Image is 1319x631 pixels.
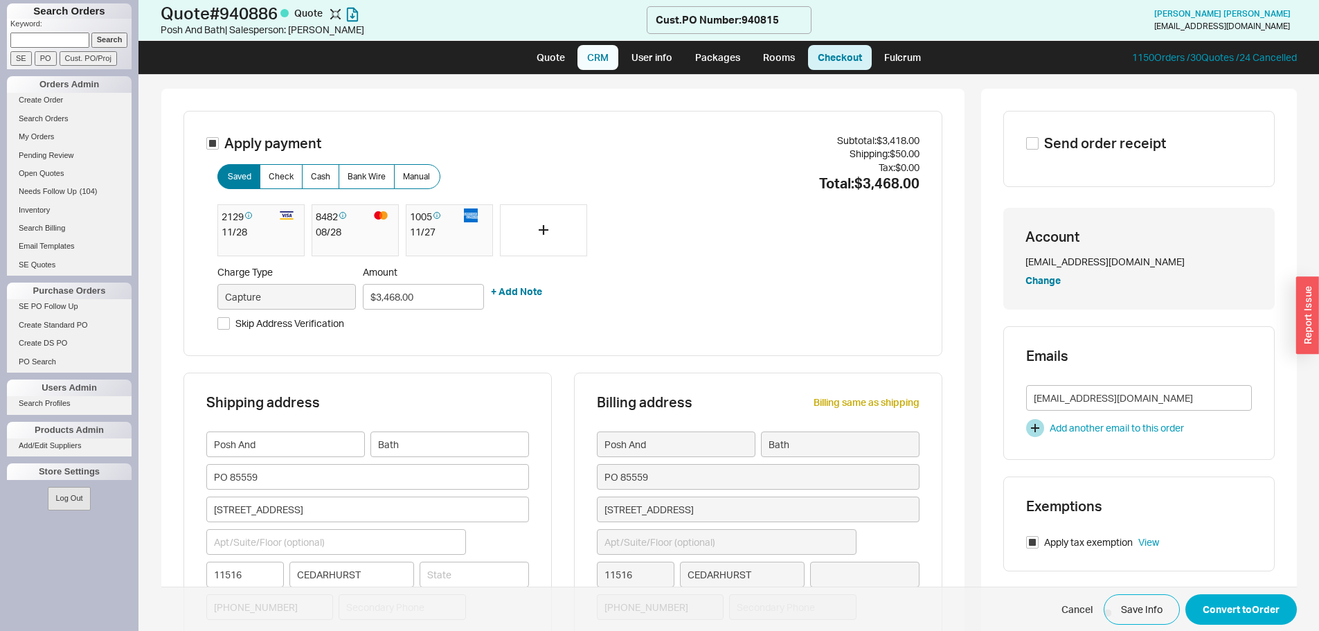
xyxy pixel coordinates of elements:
[7,299,132,314] a: SE PO Follow Up
[19,187,77,195] span: Needs Follow Up
[808,45,872,70] a: Checkout
[1104,594,1180,625] button: Save Info
[35,51,57,66] input: PO
[527,45,575,70] a: Quote
[1132,51,1297,63] a: 1150Orders /30Quotes /24 Cancelled
[1121,601,1163,618] span: Save Info
[420,562,529,587] input: State
[681,161,919,175] div: Tax: $0.00
[685,45,751,70] a: Packages
[7,438,132,453] a: Add/Edit Suppliers
[91,33,128,47] input: Search
[1026,137,1039,150] input: Send order receipt
[7,3,132,19] h1: Search Orders
[7,318,132,332] a: Create Standard PO
[1025,274,1061,287] button: Change
[1044,535,1133,549] span: Apply tax exemption
[228,171,251,182] span: Saved
[222,225,300,239] div: 11 / 28
[7,112,132,126] a: Search Orders
[224,134,321,153] span: Apply payment
[761,432,919,457] input: Last name
[403,171,430,182] span: Manual
[491,285,542,299] button: + Add Note
[1025,255,1253,269] div: [EMAIL_ADDRESS][DOMAIN_NAME]
[1154,8,1291,19] span: [PERSON_NAME] [PERSON_NAME]
[7,239,132,254] a: Email Templates
[597,396,692,409] h3: Billing address
[1203,601,1280,618] span: Convert to Order
[1026,349,1252,363] h3: Emails
[206,562,285,587] input: Zip
[370,432,529,457] input: Last name
[681,174,919,193] div: Total: $3,468.00
[348,171,386,182] span: Bank Wire
[161,23,647,37] div: Posh And Bath | Salesperson: [PERSON_NAME]
[363,284,484,310] input: Amount
[577,45,618,70] a: CRM
[410,208,463,226] div: 1005
[7,422,132,438] div: Products Admin
[222,208,273,226] div: 2129
[814,396,919,432] div: Billing same as shipping
[7,130,132,144] a: My Orders
[874,45,931,70] a: Fulcrum
[10,19,132,33] p: Keyword:
[597,529,856,555] input: Apt/Suite/Floor (optional)
[1061,603,1093,616] span: Cancel
[206,396,320,409] h3: Shipping address
[10,51,32,66] input: SE
[597,562,675,587] input: Zip
[7,355,132,369] a: PO Search
[289,562,414,587] input: City
[7,336,132,350] a: Create DS PO
[753,45,805,70] a: Rooms
[680,562,805,587] input: City
[7,184,132,199] a: Needs Follow Up(104)
[48,487,90,510] button: Log Out
[1026,419,1184,437] button: Add another email to this order
[7,93,132,107] a: Create Order
[235,317,344,330] span: Skip Address Verification
[7,258,132,272] a: SE Quotes
[656,12,779,27] div: Cust. PO Number : 940815
[7,221,132,235] a: Search Billing
[19,151,74,159] span: Pending Review
[681,134,919,148] div: Subtotal: $3,418.00
[80,187,98,195] span: ( 104 )
[1044,134,1166,153] span: Send order receipt
[206,432,365,457] input: First name
[217,317,230,330] input: Skip Address Verification
[410,225,489,239] div: 11 / 27
[60,51,117,66] input: Cust. PO/Proj
[206,529,466,555] input: Apt/Suite/Floor (optional)
[597,432,755,457] input: First name
[7,380,132,396] div: Users Admin
[161,3,647,23] h1: Quote # 940886
[597,497,919,522] input: Street Address
[7,203,132,217] a: Inventory
[1154,21,1290,31] div: [EMAIL_ADDRESS][DOMAIN_NAME]
[206,464,529,490] input: Company name
[7,283,132,299] div: Purchase Orders
[363,266,484,278] span: Amount
[316,208,367,226] div: 8482
[1185,594,1297,625] button: Convert toOrder
[621,45,683,70] a: User info
[7,148,132,163] a: Pending Review
[311,171,330,182] span: Cash
[7,76,132,93] div: Orders Admin
[7,166,132,181] a: Open Quotes
[681,147,919,161] div: Shipping: $50.00
[269,171,294,182] span: Check
[206,497,529,522] input: Street Address
[7,463,132,480] div: Store Settings
[1026,499,1252,513] h3: Exemptions
[1154,9,1291,19] a: [PERSON_NAME] [PERSON_NAME]
[206,137,219,150] input: Apply payment
[597,464,919,490] input: Company name
[1050,421,1184,435] div: Add another email to this order
[316,225,395,239] div: 08 / 28
[1026,536,1039,549] input: Apply tax exemption
[7,396,132,411] a: Search Profiles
